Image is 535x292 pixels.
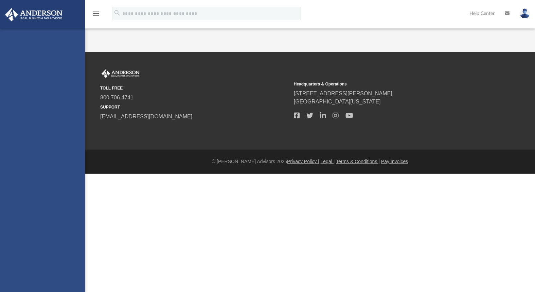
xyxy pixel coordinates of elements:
[100,69,141,78] img: Anderson Advisors Platinum Portal
[321,159,335,164] a: Legal |
[336,159,380,164] a: Terms & Conditions |
[3,8,65,21] img: Anderson Advisors Platinum Portal
[381,159,408,164] a: Pay Invoices
[92,13,100,18] a: menu
[294,99,381,104] a: [GEOGRAPHIC_DATA][US_STATE]
[100,85,289,91] small: TOLL FREE
[294,81,483,87] small: Headquarters & Operations
[100,114,192,119] a: [EMAIL_ADDRESS][DOMAIN_NAME]
[294,91,392,96] a: [STREET_ADDRESS][PERSON_NAME]
[287,159,319,164] a: Privacy Policy |
[100,95,133,100] a: 800.706.4741
[113,9,121,17] i: search
[92,9,100,18] i: menu
[85,158,535,165] div: © [PERSON_NAME] Advisors 2025
[520,8,530,18] img: User Pic
[100,104,289,110] small: SUPPORT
